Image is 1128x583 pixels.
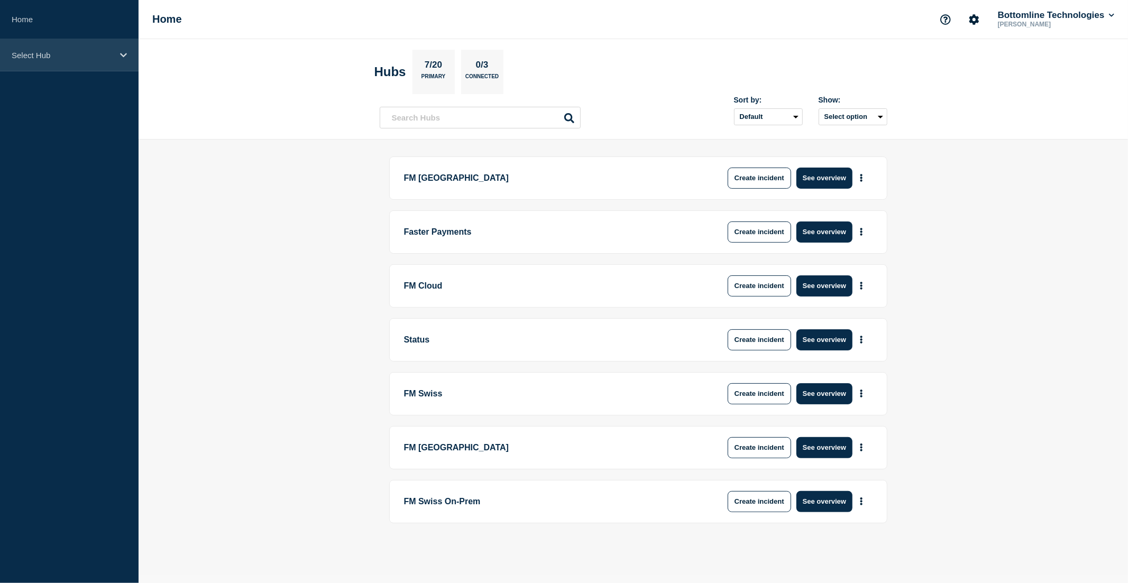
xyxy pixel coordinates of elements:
[404,275,696,297] p: FM Cloud
[734,96,803,104] div: Sort by:
[404,329,696,350] p: Status
[855,168,868,188] button: More actions
[404,221,696,243] p: Faster Payments
[728,329,791,350] button: Create incident
[855,492,868,511] button: More actions
[796,221,852,243] button: See overview
[472,60,492,73] p: 0/3
[728,168,791,189] button: Create incident
[796,275,852,297] button: See overview
[728,275,791,297] button: Create incident
[963,8,985,31] button: Account settings
[796,168,852,189] button: See overview
[855,276,868,295] button: More actions
[380,107,581,128] input: Search Hubs
[996,10,1116,21] button: Bottomline Technologies
[996,21,1106,28] p: [PERSON_NAME]
[855,384,868,403] button: More actions
[374,64,406,79] h2: Hubs
[855,438,868,457] button: More actions
[855,222,868,242] button: More actions
[796,491,852,512] button: See overview
[728,491,791,512] button: Create incident
[404,437,696,458] p: FM [GEOGRAPHIC_DATA]
[796,329,852,350] button: See overview
[728,437,791,458] button: Create incident
[819,96,887,104] div: Show:
[420,60,446,73] p: 7/20
[819,108,887,125] button: Select option
[728,383,791,404] button: Create incident
[796,437,852,458] button: See overview
[404,383,696,404] p: FM Swiss
[404,168,696,189] p: FM [GEOGRAPHIC_DATA]
[855,330,868,349] button: More actions
[465,73,499,85] p: Connected
[152,13,182,25] h1: Home
[404,491,696,512] p: FM Swiss On-Prem
[796,383,852,404] button: See overview
[728,221,791,243] button: Create incident
[934,8,957,31] button: Support
[421,73,446,85] p: Primary
[734,108,803,125] select: Sort by
[12,51,113,60] p: Select Hub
